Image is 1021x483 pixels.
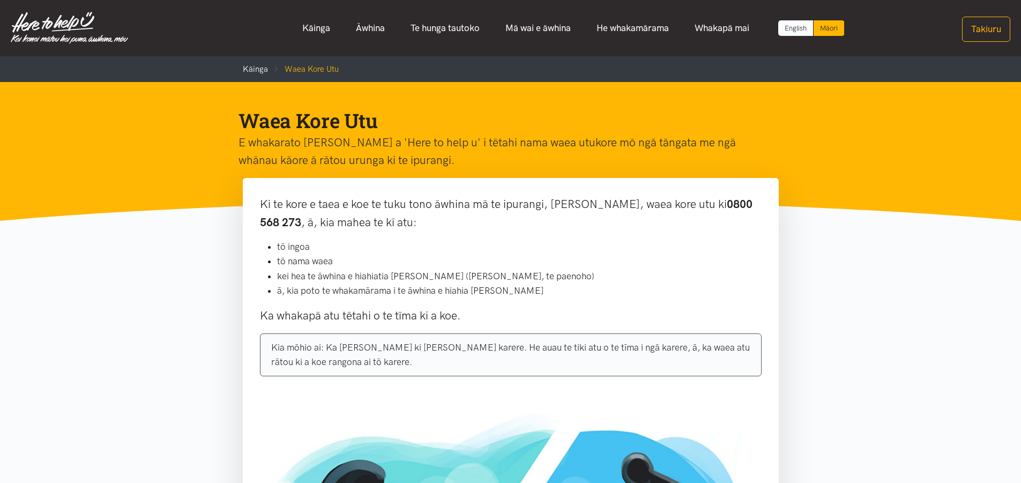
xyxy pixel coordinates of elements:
li: tō ingoa [277,240,762,254]
img: Home [11,12,128,44]
h1: Waea Kore Utu [239,108,766,133]
li: kei hea te āwhina e hiahiatia [PERSON_NAME] ([PERSON_NAME], te paenoho) [277,269,762,284]
div: Kia mōhio ai: Ka [PERSON_NAME] ki [PERSON_NAME] karere. He auau te tiki atu o te tīma i ngā karer... [260,333,762,376]
a: He whakamārama [584,17,682,40]
a: Switch to English [778,20,813,36]
li: Waea Kore Utu [268,63,339,76]
button: Takiuru [962,17,1010,42]
a: Kāinga [289,17,343,40]
p: E whakarato [PERSON_NAME] a 'Here to help u' i tētahi nama waea utukore mō ngā tāngata me ngā whā... [239,133,766,169]
div: Language toggle [778,20,845,36]
a: Whakapā mai [682,17,762,40]
li: tō nama waea [277,254,762,269]
a: Te hunga tautoko [398,17,493,40]
div: Māori [814,20,844,36]
a: Kāinga [243,64,268,74]
a: Āwhina [343,17,398,40]
a: Mā wai e āwhina [493,17,584,40]
p: Ka whakapā atu tētahi o te tīma ki a koe. [260,307,762,325]
b: 0800 568 273 [260,197,752,229]
p: Ki te kore e taea e koe te tuku tono āwhina mā te ipurangi, [PERSON_NAME], waea kore utu ki , ā, ... [260,195,762,231]
li: ā, kia poto te whakamārama i te āwhina e hiahia [PERSON_NAME] [277,284,762,298]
